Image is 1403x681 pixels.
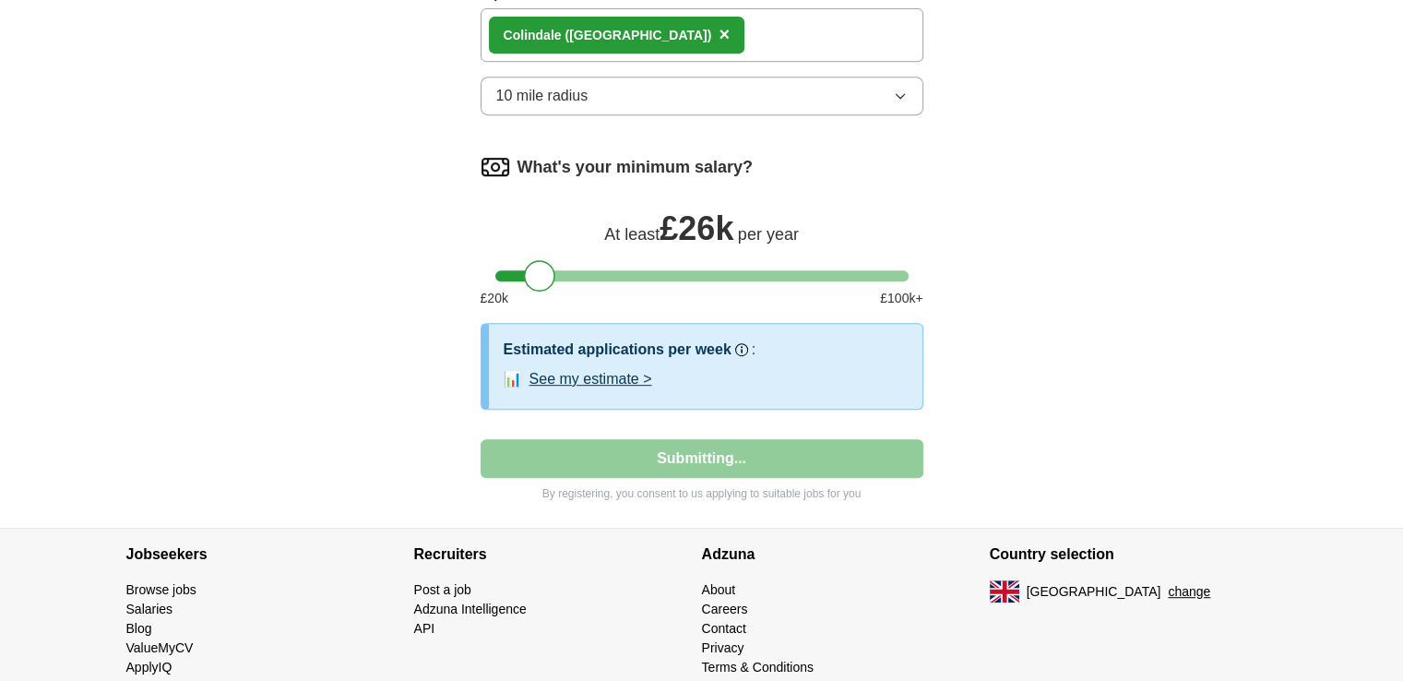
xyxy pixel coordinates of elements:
label: What's your minimum salary? [517,155,753,180]
a: Contact [702,621,746,636]
a: Privacy [702,640,744,655]
span: £ 26k [660,209,733,247]
a: ValueMyCV [126,640,194,655]
strong: Colindale [504,28,562,42]
a: Blog [126,621,152,636]
img: salary.png [481,152,510,182]
a: ApplyIQ [126,660,172,675]
button: See my estimate > [529,368,652,390]
span: ([GEOGRAPHIC_DATA]) [565,28,711,42]
h4: Country selection [990,529,1278,580]
span: 10 mile radius [496,85,589,107]
a: Adzuna Intelligence [414,602,527,616]
a: About [702,582,736,597]
h3: Estimated applications per week [504,339,731,361]
span: At least [604,225,660,244]
h3: : [752,339,755,361]
p: By registering, you consent to us applying to suitable jobs for you [481,485,923,502]
span: per year [738,225,799,244]
img: UK flag [990,580,1019,603]
span: £ 20 k [481,289,508,308]
a: Browse jobs [126,582,196,597]
a: Careers [702,602,748,616]
a: API [414,621,435,636]
button: Submitting... [481,439,923,478]
button: 10 mile radius [481,77,923,115]
span: [GEOGRAPHIC_DATA] [1027,582,1161,602]
button: change [1168,582,1210,602]
span: 📊 [504,368,522,390]
a: Post a job [414,582,471,597]
span: × [719,24,730,44]
a: Terms & Conditions [702,660,814,675]
button: × [719,21,730,49]
a: Salaries [126,602,173,616]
